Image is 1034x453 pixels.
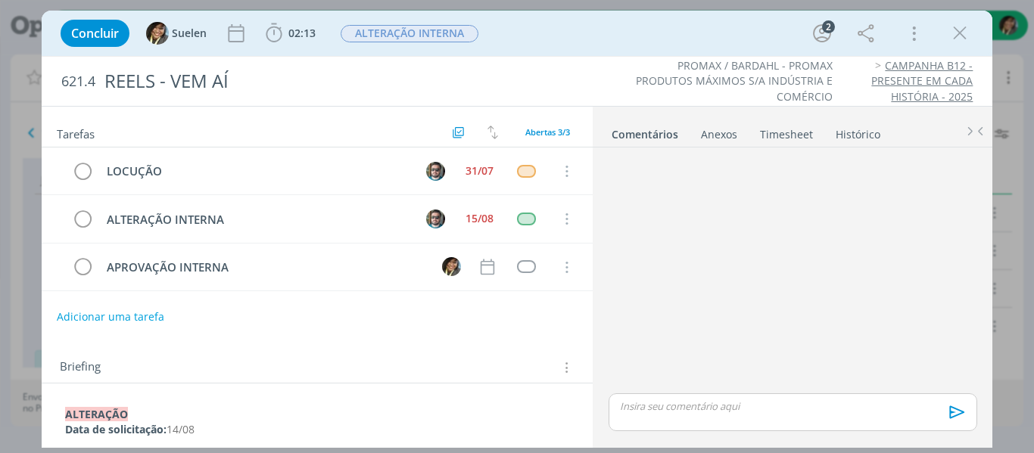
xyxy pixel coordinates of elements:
a: Timesheet [759,120,814,142]
span: 14/08 [167,422,195,436]
img: R [426,209,445,228]
span: Suelen [172,28,207,39]
a: Comentários [611,120,679,142]
span: 621.4 [61,73,95,90]
span: Tarefas [57,123,95,141]
button: ALTERAÇÃO INTERNA [340,24,479,43]
button: SSuelen [146,22,207,45]
a: PROMAX / BARDAHL - PROMAX PRODUTOS MÁXIMOS S/A INDÚSTRIA E COMÉRCIO [636,58,833,104]
span: Abertas 3/3 [525,126,570,138]
div: dialog [42,11,993,448]
a: CAMPANHA B12 - PRESENTE EM CADA HISTÓRIA - 2025 [871,58,973,104]
div: LOCUÇÃO [101,162,413,181]
div: 2 [822,20,835,33]
div: REELS - VEM AÍ [98,63,587,100]
span: ALTERAÇÃO INTERNA [341,25,478,42]
span: Briefing [60,358,101,377]
button: Concluir [61,20,129,47]
button: 2 [810,21,834,45]
img: S [442,257,461,276]
button: R [424,207,447,230]
button: Adicionar uma tarefa [56,303,165,330]
img: S [146,22,169,45]
div: Anexos [701,127,737,142]
div: 31/07 [466,166,494,176]
div: ALTERAÇÃO INTERNA [101,210,413,229]
span: 02:13 [288,26,316,40]
strong: ALTERAÇÃO [65,407,128,421]
button: 02:13 [262,21,319,45]
img: arrow-down-up.svg [487,126,498,139]
div: 15/08 [466,213,494,224]
strong: Data de solicitação: [65,422,167,436]
a: Histórico [835,120,881,142]
button: S [440,256,462,278]
img: R [426,162,445,181]
div: APROVAÇÃO INTERNA [101,258,428,277]
span: Concluir [71,27,119,39]
button: R [424,160,447,182]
